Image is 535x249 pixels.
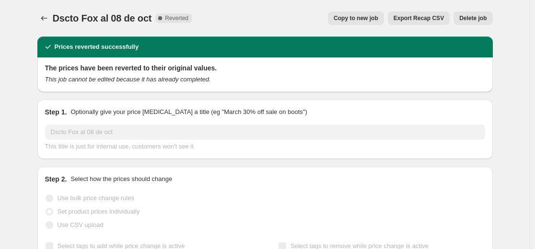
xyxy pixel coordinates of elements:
[165,14,188,22] span: Reverted
[45,76,211,83] i: This job cannot be edited because it has already completed.
[45,124,485,140] input: 30% off holiday sale
[459,14,487,22] span: Delete job
[37,11,51,25] button: Price change jobs
[58,221,104,228] span: Use CSV upload
[55,42,139,52] h2: Prices reverted successfully
[58,194,134,202] span: Use bulk price change rules
[394,14,444,22] span: Export Recap CSV
[388,11,450,25] button: Export Recap CSV
[58,208,140,215] span: Set product prices individually
[53,13,152,23] span: Dscto Fox al 08 de oct
[45,63,485,73] h2: The prices have been reverted to their original values.
[45,174,67,184] h2: Step 2.
[328,11,384,25] button: Copy to new job
[45,107,67,117] h2: Step 1.
[45,143,194,150] span: This title is just for internal use, customers won't see it
[454,11,492,25] button: Delete job
[334,14,378,22] span: Copy to new job
[70,107,307,117] p: Optionally give your price [MEDICAL_DATA] a title (eg "March 30% off sale on boots")
[70,174,172,184] p: Select how the prices should change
